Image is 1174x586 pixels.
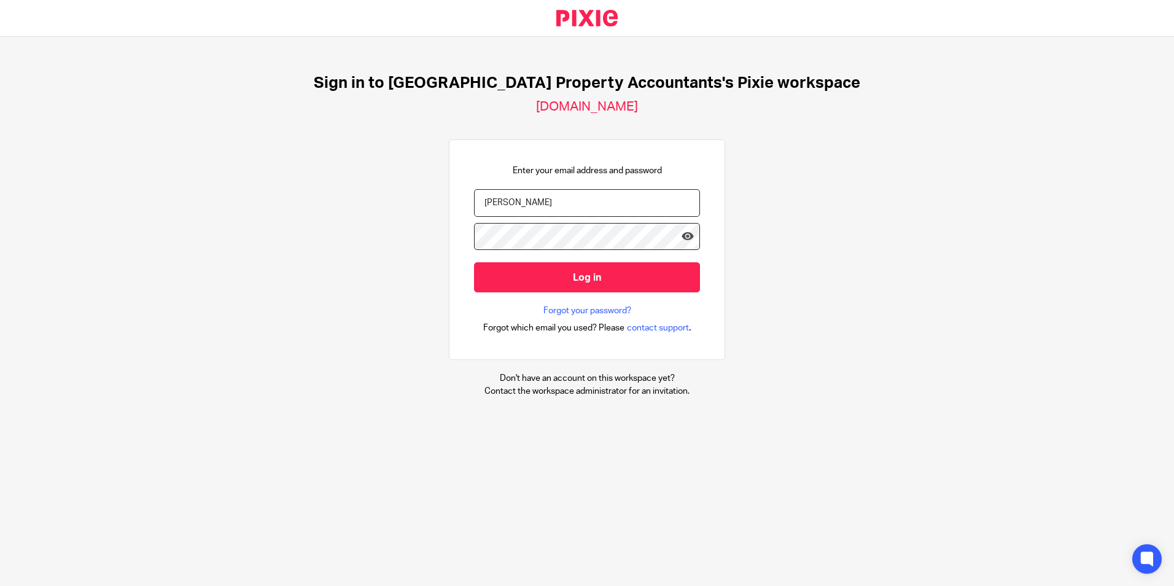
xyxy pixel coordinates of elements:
[474,262,700,292] input: Log in
[314,74,860,93] h1: Sign in to [GEOGRAPHIC_DATA] Property Accountants's Pixie workspace
[484,372,690,385] p: Don't have an account on this workspace yet?
[543,305,631,317] a: Forgot your password?
[484,385,690,397] p: Contact the workspace administrator for an invitation.
[627,322,689,334] span: contact support
[474,189,700,217] input: name@example.com
[483,321,691,335] div: .
[536,99,638,115] h2: [DOMAIN_NAME]
[513,165,662,177] p: Enter your email address and password
[483,322,624,334] span: Forgot which email you used? Please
